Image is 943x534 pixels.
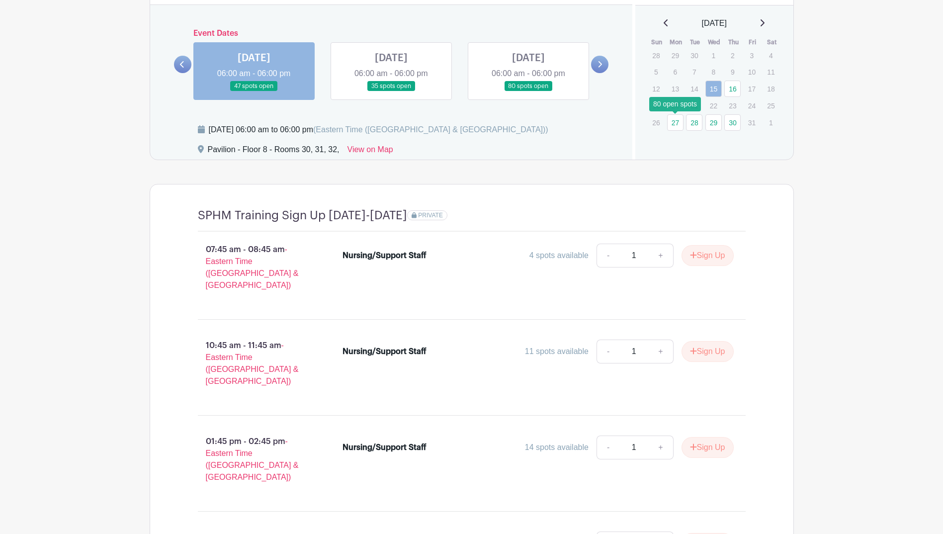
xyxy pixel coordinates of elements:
th: Tue [686,37,705,47]
span: - Eastern Time ([GEOGRAPHIC_DATA] & [GEOGRAPHIC_DATA]) [206,341,299,385]
p: 22 [705,98,722,113]
th: Thu [724,37,743,47]
h4: SPHM Training Sign Up [DATE]-[DATE] [198,208,407,223]
p: 01:45 pm - 02:45 pm [182,432,327,487]
a: 29 [705,114,722,131]
p: 30 [686,48,702,63]
a: 27 [667,114,684,131]
a: - [597,436,619,459]
a: - [597,340,619,363]
p: 29 [667,48,684,63]
span: - Eastern Time ([GEOGRAPHIC_DATA] & [GEOGRAPHIC_DATA]) [206,437,299,481]
p: 07:45 am - 08:45 am [182,240,327,295]
p: 13 [667,81,684,96]
th: Fri [743,37,763,47]
p: 10 [744,64,760,80]
p: 24 [744,98,760,113]
th: Sat [762,37,781,47]
a: - [597,244,619,267]
span: PRIVATE [418,212,443,219]
p: 26 [648,115,664,130]
p: 4 [763,48,779,63]
p: 3 [744,48,760,63]
div: Nursing/Support Staff [343,442,427,453]
a: 15 [705,81,722,97]
p: 5 [648,64,664,80]
p: 11 [763,64,779,80]
p: 14 [686,81,702,96]
p: 2 [724,48,741,63]
div: 14 spots available [525,442,589,453]
p: 1 [705,48,722,63]
div: 4 spots available [529,250,589,262]
div: [DATE] 06:00 am to 06:00 pm [209,124,548,136]
p: 6 [667,64,684,80]
p: 1 [763,115,779,130]
a: + [648,436,673,459]
th: Mon [667,37,686,47]
p: 17 [744,81,760,96]
p: 28 [648,48,664,63]
a: View on Map [347,144,393,160]
a: + [648,244,673,267]
a: 28 [686,114,702,131]
h6: Event Dates [191,29,592,38]
p: 12 [648,81,664,96]
button: Sign Up [682,437,734,458]
p: 23 [724,98,741,113]
a: 30 [724,114,741,131]
div: 80 open spots [649,97,701,111]
span: - Eastern Time ([GEOGRAPHIC_DATA] & [GEOGRAPHIC_DATA]) [206,245,299,289]
a: 16 [724,81,741,97]
button: Sign Up [682,341,734,362]
p: 9 [724,64,741,80]
div: 11 spots available [525,346,589,357]
p: 19 [648,98,664,113]
p: 18 [763,81,779,96]
div: Nursing/Support Staff [343,346,427,357]
div: Pavilion - Floor 8 - Rooms 30, 31, 32, [208,144,340,160]
span: (Eastern Time ([GEOGRAPHIC_DATA] & [GEOGRAPHIC_DATA])) [313,125,548,134]
span: [DATE] [702,17,727,29]
th: Sun [647,37,667,47]
p: 10:45 am - 11:45 am [182,336,327,391]
p: 7 [686,64,702,80]
p: 25 [763,98,779,113]
div: Nursing/Support Staff [343,250,427,262]
th: Wed [705,37,724,47]
p: 31 [744,115,760,130]
button: Sign Up [682,245,734,266]
p: 8 [705,64,722,80]
a: + [648,340,673,363]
